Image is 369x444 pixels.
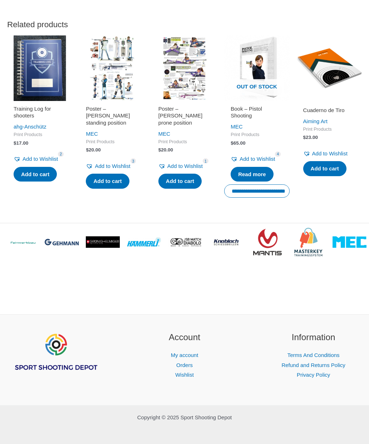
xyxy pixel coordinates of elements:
img: Poster - Ivana Maksimovic prone position [152,35,217,101]
a: Read more about “Book - Pistol Shooting” [231,167,274,182]
a: Cuaderno de Tiro [303,107,355,116]
a: Poster – [PERSON_NAME] standing position [86,105,138,129]
img: Book - Pistol Shooting [224,35,289,101]
a: Add to Wishlist [231,154,275,164]
a: MEC [158,131,170,137]
h2: Related products [7,19,362,30]
h2: Poster – [PERSON_NAME] standing position [86,105,138,126]
bdi: 20.00 [86,147,100,153]
nav: Information [258,350,369,380]
h2: Cuaderno de Tiro [303,107,355,114]
nav: Account [129,350,240,380]
span: Print Products [158,139,211,145]
span: Print Products [303,126,355,132]
span: Print Products [86,139,138,145]
a: Terms And Conditions [287,352,340,358]
a: Out of stock [224,35,289,101]
bdi: 65.00 [231,140,245,146]
bdi: 20.00 [158,147,173,153]
bdi: 17.00 [14,140,28,146]
span: Add to Wishlist [240,156,275,162]
span: Add to Wishlist [167,163,203,169]
a: Add to cart: “Cuaderno de Tiro” [303,161,346,176]
a: Wishlist [175,372,194,378]
a: Add to Wishlist [158,161,203,171]
span: 3 [131,158,136,164]
h2: Poster – [PERSON_NAME] prone position [158,105,211,126]
span: $ [86,147,89,153]
a: ahg-Anschütz [14,124,46,130]
a: Poster – [PERSON_NAME] prone position [158,105,211,129]
span: Add to Wishlist [95,163,130,169]
h2: Training Log for shooters [14,105,66,119]
span: Print Products [14,132,66,138]
span: $ [158,147,161,153]
h2: Information [258,331,369,344]
h2: Account [129,331,240,344]
span: Add to Wishlist [23,156,58,162]
a: Privacy Policy [297,372,330,378]
img: Poster - Istvan Peni standing position [79,35,144,101]
span: $ [303,135,306,140]
span: $ [14,140,16,146]
span: 4 [275,151,281,157]
img: Training Log for shooters [7,35,72,101]
a: Book – Pistol Shooting [231,105,283,122]
a: Refund and Returns Policy [281,362,345,368]
img: Cuaderno de Tiro [297,35,362,101]
h2: Book – Pistol Shooting [231,105,283,119]
a: Add to cart: “Training Log for shooters” [14,167,57,182]
span: Print Products [231,132,283,138]
a: Add to Wishlist [14,154,58,164]
a: Add to cart: “Poster - Ivana Maksimovic prone position” [158,174,202,189]
a: MEC [231,124,242,130]
a: Add to Wishlist [86,161,130,171]
aside: Footer Widget 2 [129,331,240,380]
a: Aiming Art [303,118,328,124]
span: 1 [203,158,208,164]
aside: Footer Widget 3 [258,331,369,380]
a: Add to cart: “Poster - Istvan Peni standing position” [86,174,129,189]
span: 2 [58,151,64,157]
bdi: 23.00 [303,135,318,140]
span: Out of stock [230,79,284,96]
span: $ [231,140,233,146]
span: Add to Wishlist [312,150,348,156]
a: My account [171,352,198,358]
a: Training Log for shooters [14,105,66,122]
a: MEC [86,131,98,137]
a: Add to Wishlist [303,149,348,159]
a: Orders [176,362,193,368]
